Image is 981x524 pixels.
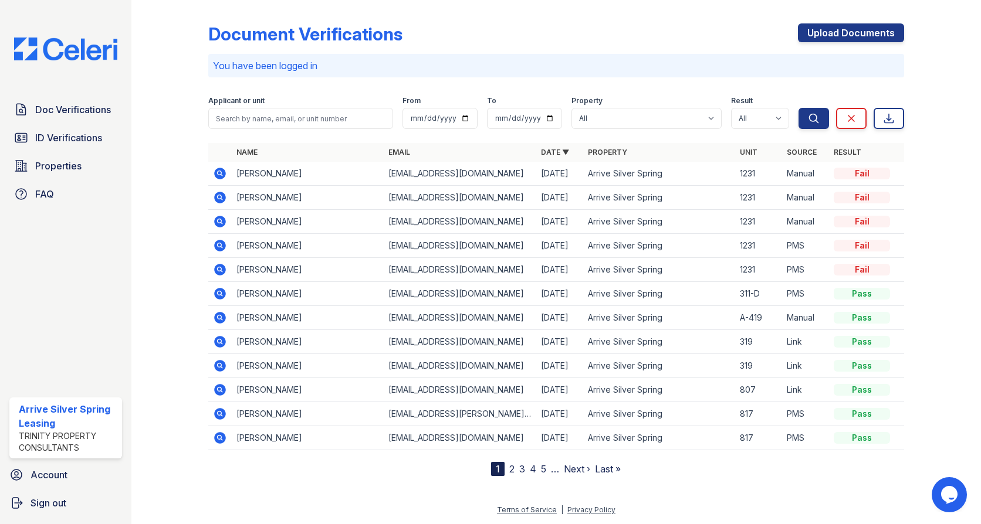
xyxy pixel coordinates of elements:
td: 319 [735,330,782,354]
td: [EMAIL_ADDRESS][DOMAIN_NAME] [384,162,536,186]
td: Arrive Silver Spring [583,258,735,282]
a: 2 [509,463,515,475]
td: [PERSON_NAME] [232,306,384,330]
td: [EMAIL_ADDRESS][DOMAIN_NAME] [384,258,536,282]
a: Property [588,148,627,156]
td: 817 [735,426,782,450]
input: Search by name, email, or unit number [208,108,393,129]
td: [PERSON_NAME] [232,426,384,450]
a: Unit [740,148,757,156]
td: [PERSON_NAME] [232,282,384,306]
td: [DATE] [536,354,583,378]
td: [PERSON_NAME] [232,354,384,378]
span: Sign out [31,496,66,510]
td: [EMAIL_ADDRESS][PERSON_NAME][DOMAIN_NAME] [384,402,536,426]
div: | [561,505,563,514]
div: Fail [834,240,890,251]
label: Property [571,96,603,106]
td: Arrive Silver Spring [583,378,735,402]
td: [PERSON_NAME] [232,234,384,258]
td: Manual [782,162,829,186]
td: Link [782,354,829,378]
a: Email [388,148,410,156]
td: 1231 [735,162,782,186]
span: ID Verifications [35,131,102,145]
td: [EMAIL_ADDRESS][DOMAIN_NAME] [384,210,536,234]
a: Last » [595,463,621,475]
a: Doc Verifications [9,98,122,121]
td: PMS [782,402,829,426]
td: A-419 [735,306,782,330]
td: [PERSON_NAME] [232,330,384,354]
td: 1231 [735,258,782,282]
td: [PERSON_NAME] [232,210,384,234]
td: [PERSON_NAME] [232,258,384,282]
td: PMS [782,234,829,258]
p: You have been logged in [213,59,899,73]
td: [EMAIL_ADDRESS][DOMAIN_NAME] [384,330,536,354]
label: Applicant or unit [208,96,265,106]
a: Account [5,463,127,486]
td: [PERSON_NAME] [232,162,384,186]
td: [PERSON_NAME] [232,186,384,210]
span: … [551,462,559,476]
td: [DATE] [536,330,583,354]
div: Fail [834,168,890,179]
td: Arrive Silver Spring [583,186,735,210]
span: FAQ [35,187,54,201]
div: Pass [834,288,890,300]
td: Arrive Silver Spring [583,234,735,258]
td: Arrive Silver Spring [583,282,735,306]
span: Properties [35,159,82,173]
label: Result [731,96,753,106]
a: Name [236,148,258,156]
td: Link [782,378,829,402]
label: To [487,96,496,106]
a: 3 [519,463,525,475]
td: [EMAIL_ADDRESS][DOMAIN_NAME] [384,354,536,378]
img: CE_Logo_Blue-a8612792a0a2168367f1c8372b55b34899dd931a85d93a1a3d3e32e68fde9ad4.png [5,38,127,60]
div: Pass [834,408,890,420]
td: Arrive Silver Spring [583,426,735,450]
td: Arrive Silver Spring [583,402,735,426]
a: Next › [564,463,590,475]
td: [EMAIL_ADDRESS][DOMAIN_NAME] [384,426,536,450]
div: Document Verifications [208,23,402,45]
td: [EMAIL_ADDRESS][DOMAIN_NAME] [384,282,536,306]
td: 1231 [735,210,782,234]
td: [DATE] [536,306,583,330]
span: Account [31,468,67,482]
td: 1231 [735,186,782,210]
td: Arrive Silver Spring [583,162,735,186]
td: [PERSON_NAME] [232,378,384,402]
td: Link [782,330,829,354]
div: Pass [834,432,890,444]
td: Arrive Silver Spring [583,330,735,354]
a: Terms of Service [497,505,557,514]
td: [DATE] [536,234,583,258]
span: Doc Verifications [35,103,111,117]
td: [DATE] [536,210,583,234]
td: 817 [735,402,782,426]
div: Pass [834,384,890,396]
a: FAQ [9,182,122,206]
a: Source [787,148,817,156]
td: PMS [782,258,829,282]
td: [EMAIL_ADDRESS][DOMAIN_NAME] [384,234,536,258]
div: Fail [834,216,890,227]
td: PMS [782,426,829,450]
div: Fail [834,264,890,275]
button: Sign out [5,491,127,515]
td: Manual [782,210,829,234]
td: 319 [735,354,782,378]
td: Manual [782,306,829,330]
div: Arrive Silver Spring Leasing [19,402,117,430]
iframe: chat widget [932,477,969,512]
label: From [402,96,421,106]
td: [DATE] [536,378,583,402]
td: Manual [782,186,829,210]
div: Pass [834,312,890,324]
td: [EMAIL_ADDRESS][DOMAIN_NAME] [384,186,536,210]
div: 1 [491,462,505,476]
td: [DATE] [536,186,583,210]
